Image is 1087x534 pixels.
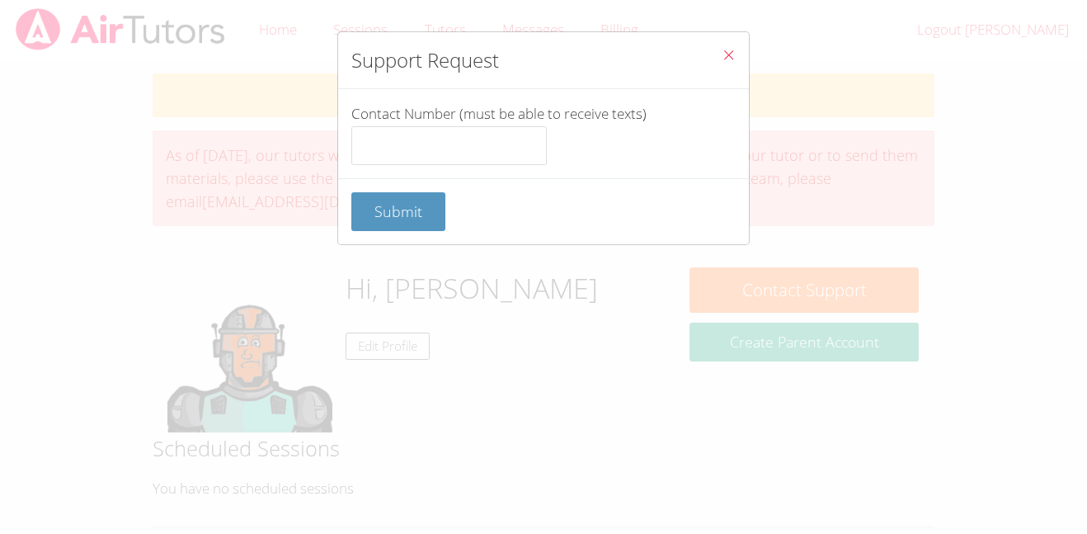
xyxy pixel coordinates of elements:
button: Close [708,32,749,83]
span: Submit [374,201,422,221]
h2: Support Request [351,45,499,75]
button: Submit [351,192,445,231]
input: Contact Number (must be able to receive texts) [351,126,547,166]
label: Contact Number (must be able to receive texts) [351,104,736,165]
